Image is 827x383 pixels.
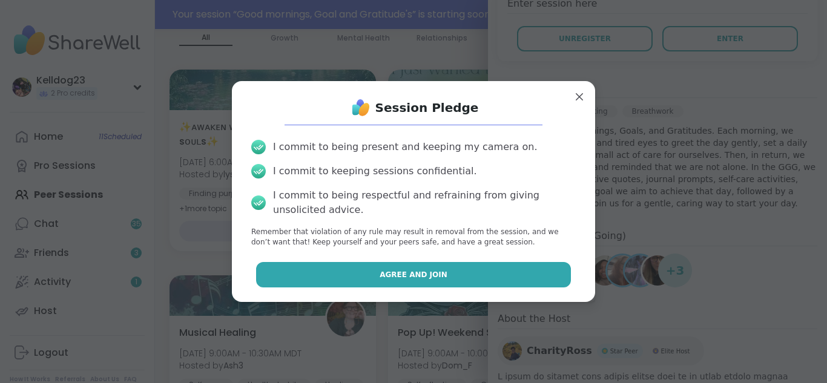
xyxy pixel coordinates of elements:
[375,99,479,116] h1: Session Pledge
[380,269,447,280] span: Agree and Join
[273,188,576,217] div: I commit to being respectful and refraining from giving unsolicited advice.
[256,262,572,287] button: Agree and Join
[273,140,537,154] div: I commit to being present and keeping my camera on.
[273,164,477,178] div: I commit to keeping sessions confidential.
[349,96,373,120] img: ShareWell Logo
[251,227,576,247] p: Remember that violation of any rule may result in removal from the session, and we don’t want tha...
